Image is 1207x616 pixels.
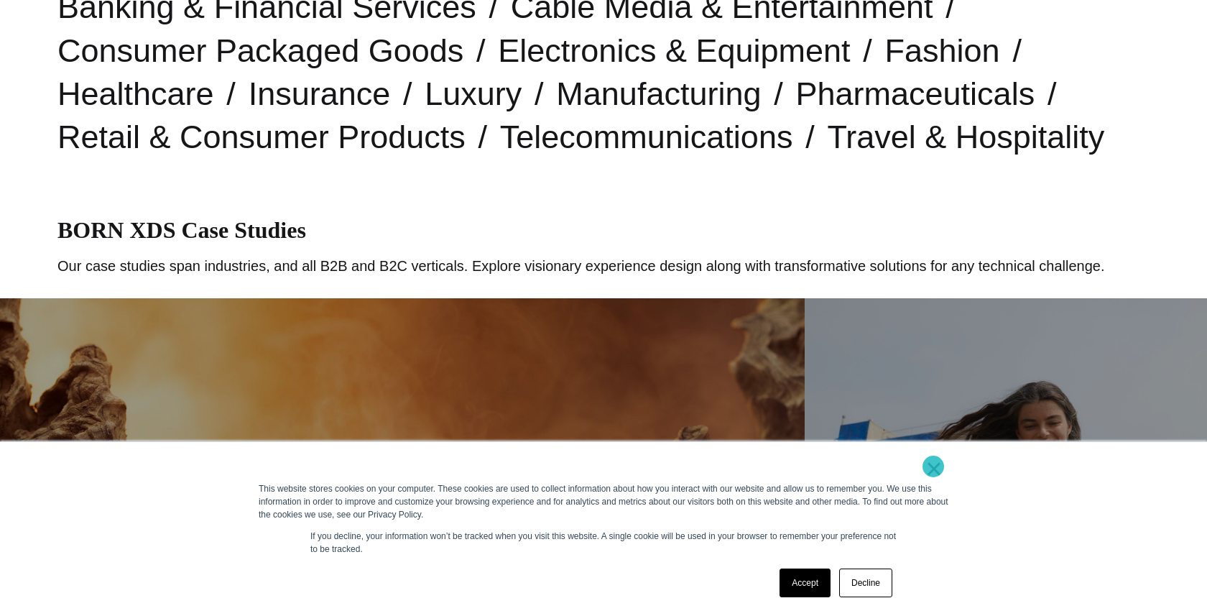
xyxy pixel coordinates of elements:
[57,119,466,155] a: Retail & Consumer Products
[780,569,831,597] a: Accept
[500,119,793,155] a: Telecommunications
[249,75,391,112] a: Insurance
[57,217,1150,244] h1: BORN XDS Case Studies
[885,32,1000,69] a: Fashion
[839,569,892,597] a: Decline
[57,32,463,69] a: Consumer Packaged Goods
[259,482,948,521] div: This website stores cookies on your computer. These cookies are used to collect information about...
[796,75,1035,112] a: Pharmaceuticals
[925,462,943,475] a: ×
[827,119,1104,155] a: Travel & Hospitality
[57,255,1150,277] p: Our case studies span industries, and all B2B and B2C verticals. Explore visionary experience des...
[57,75,214,112] a: Healthcare
[498,32,850,69] a: Electronics & Equipment
[310,530,897,556] p: If you decline, your information won’t be tracked when you visit this website. A single cookie wi...
[556,75,761,112] a: Manufacturing
[425,75,522,112] a: Luxury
